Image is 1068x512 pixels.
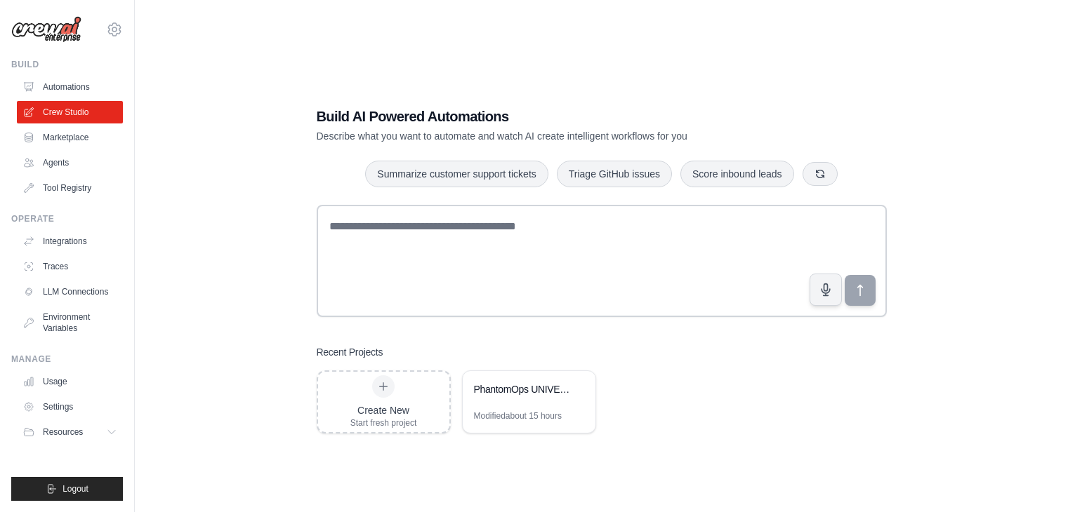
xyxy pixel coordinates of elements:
[17,306,123,339] a: Environment Variables
[17,76,123,98] a: Automations
[62,483,88,494] span: Logout
[350,417,417,429] div: Start fresh project
[17,421,123,443] button: Resources
[365,161,548,187] button: Summarize customer support tickets
[11,477,123,501] button: Logout
[557,161,672,187] button: Triage GitHub issues
[317,129,789,143] p: Describe what you want to automate and watch AI create intelligent workflows for you
[17,177,123,199] a: Tool Registry
[17,255,123,278] a: Traces
[474,382,570,396] div: PhantomOps UNIVERSAL DOMINATION AGENCY - The God-Level Business Transformer
[11,16,81,43] img: Logo
[17,101,123,123] a: Crew Studio
[11,59,123,70] div: Build
[11,353,123,365] div: Manage
[17,151,123,174] a: Agents
[680,161,794,187] button: Score inbound leads
[317,107,789,126] h1: Build AI Powered Automations
[17,126,123,149] a: Marketplace
[17,370,123,393] a: Usage
[11,213,123,224] div: Operate
[43,426,83,438] span: Resources
[803,162,838,186] button: Get new suggestions
[17,230,123,252] a: Integrations
[810,274,842,306] button: Click to speak your automation idea
[17,281,123,303] a: LLM Connections
[474,410,562,422] div: Modified about 15 hours
[17,396,123,418] a: Settings
[317,345,383,359] h3: Recent Projects
[350,403,417,417] div: Create New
